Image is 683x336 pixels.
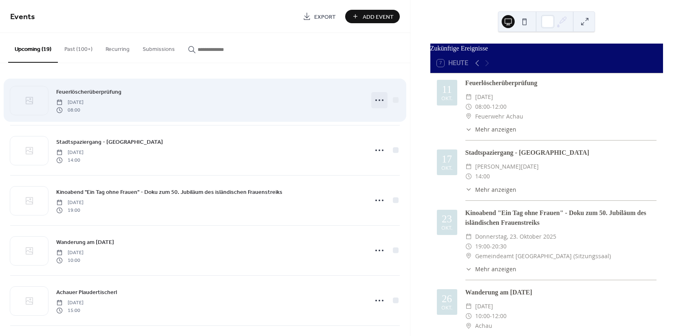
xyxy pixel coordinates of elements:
[475,242,490,251] span: 19:00
[363,13,394,21] span: Add Event
[465,185,472,194] div: ​
[430,44,663,53] div: Zukünftige Ereignisse
[99,33,136,62] button: Recurring
[475,265,516,273] span: Mehr anzeigen
[490,102,492,112] span: -
[56,199,84,206] span: [DATE]
[475,301,493,311] span: [DATE]
[475,251,611,261] span: Gemeindeamt [GEOGRAPHIC_DATA] (Sitzungssaal)
[465,242,472,251] div: ​
[475,311,490,321] span: 10:00
[56,187,282,197] a: Kinoabend "Ein Tag ohne Frauen" - Doku zum 50. Jubiläum des isländischen Frauenstreiks
[56,257,84,264] span: 10:00
[442,154,452,164] div: 17
[56,288,117,297] a: Achauer Plaudertischerl
[56,249,84,257] span: [DATE]
[465,185,516,194] button: ​Mehr anzeigen
[136,33,181,62] button: Submissions
[465,92,472,102] div: ​
[441,226,452,231] div: Okt.
[465,125,516,134] button: ​Mehr anzeigen
[465,78,657,88] div: Feuerlöscherüberprüfung
[345,10,400,23] button: Add Event
[475,321,492,331] span: Achau
[56,188,282,197] span: Kinoabend "Ein Tag ohne Frauen" - Doku zum 50. Jubiläum des isländischen Frauenstreiks
[465,301,472,311] div: ​
[58,33,99,62] button: Past (100+)
[475,232,556,242] span: Donnerstag, 23. Oktober 2025
[56,149,84,156] span: [DATE]
[465,311,472,321] div: ​
[490,311,492,321] span: -
[56,106,84,114] span: 08:00
[56,137,163,147] a: Stadtspaziergang - [GEOGRAPHIC_DATA]
[8,33,58,63] button: Upcoming (19)
[475,171,490,181] span: 14:00
[465,232,472,242] div: ​
[475,125,516,134] span: Mehr anzeigen
[475,102,490,112] span: 08:00
[475,162,539,171] span: [PERSON_NAME][DATE]
[465,265,516,273] button: ​Mehr anzeigen
[56,156,84,164] span: 14:00
[465,321,472,331] div: ​
[56,88,121,97] span: Feuerlöscherüberprüfung
[465,102,472,112] div: ​
[56,206,84,214] span: 19:00
[56,99,84,106] span: [DATE]
[492,311,507,321] span: 12:00
[465,171,472,181] div: ​
[465,288,657,297] div: Wanderung am [DATE]
[10,9,35,25] span: Events
[441,305,452,311] div: Okt.
[56,237,114,247] a: Wanderung am [DATE]
[442,214,452,224] div: 23
[56,138,163,147] span: Stadtspaziergang - [GEOGRAPHIC_DATA]
[56,307,84,314] span: 15:00
[441,166,452,171] div: Okt.
[465,265,472,273] div: ​
[492,102,507,112] span: 12:00
[297,10,342,23] a: Export
[475,185,516,194] span: Mehr anzeigen
[465,162,472,171] div: ​
[442,84,452,94] div: 11
[442,294,452,304] div: 26
[475,112,523,121] span: Feuerwehr Achau
[56,87,121,97] a: Feuerlöscherüberprüfung
[465,148,657,158] div: Stadtspaziergang - [GEOGRAPHIC_DATA]
[475,92,493,102] span: [DATE]
[314,13,336,21] span: Export
[56,299,84,307] span: [DATE]
[465,251,472,261] div: ​
[465,112,472,121] div: ​
[441,96,452,101] div: Okt.
[492,242,507,251] span: 20:30
[490,242,492,251] span: -
[465,125,472,134] div: ​
[465,208,657,228] div: Kinoabend "Ein Tag ohne Frauen" - Doku zum 50. Jubiläum des isländischen Frauenstreiks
